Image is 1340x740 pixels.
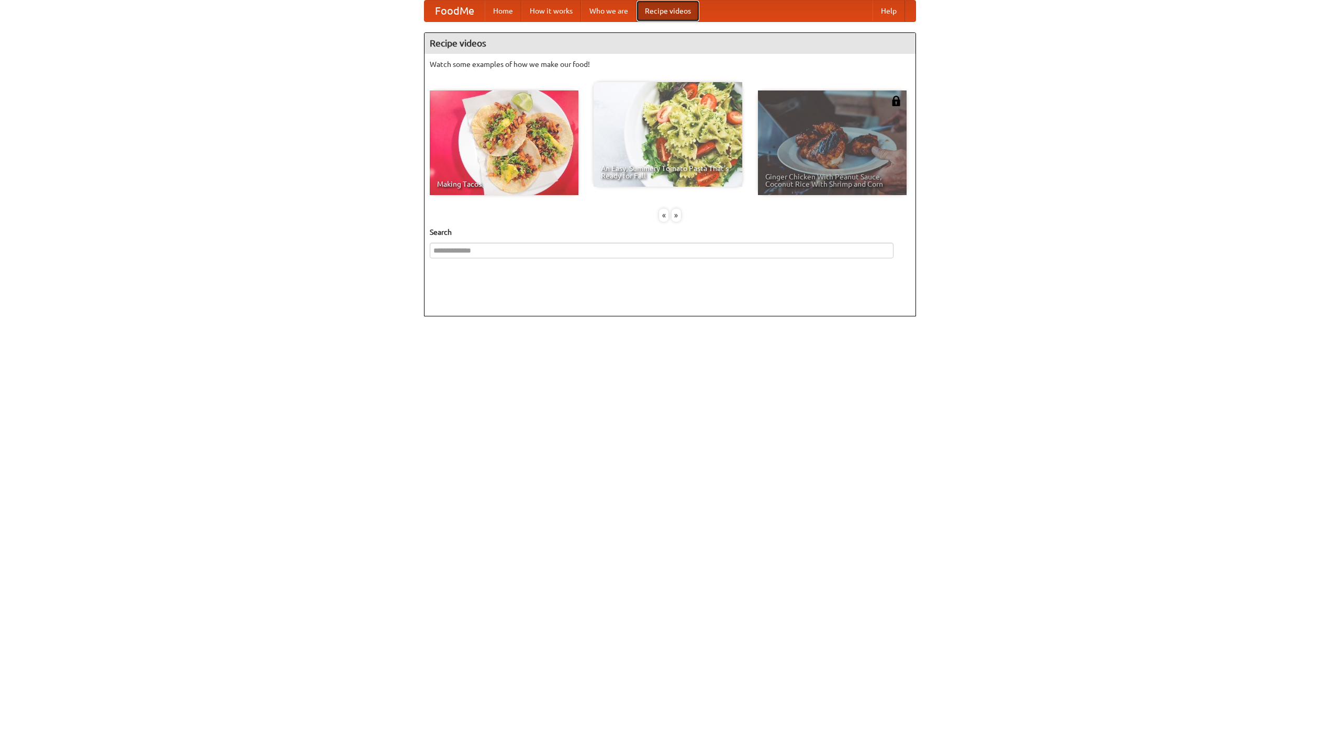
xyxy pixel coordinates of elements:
h4: Recipe videos [425,33,915,54]
a: Who we are [581,1,636,21]
p: Watch some examples of how we make our food! [430,59,910,70]
span: Making Tacos [437,180,571,188]
span: An Easy, Summery Tomato Pasta That's Ready for Fall [601,165,735,179]
a: Making Tacos [430,90,578,195]
div: » [672,209,681,222]
div: « [659,209,668,222]
a: FoodMe [425,1,485,21]
a: How it works [521,1,581,21]
a: An Easy, Summery Tomato Pasta That's Ready for Fall [594,82,742,187]
a: Help [873,1,905,21]
a: Home [485,1,521,21]
img: 483408.png [891,96,901,106]
a: Recipe videos [636,1,699,21]
h5: Search [430,227,910,237]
